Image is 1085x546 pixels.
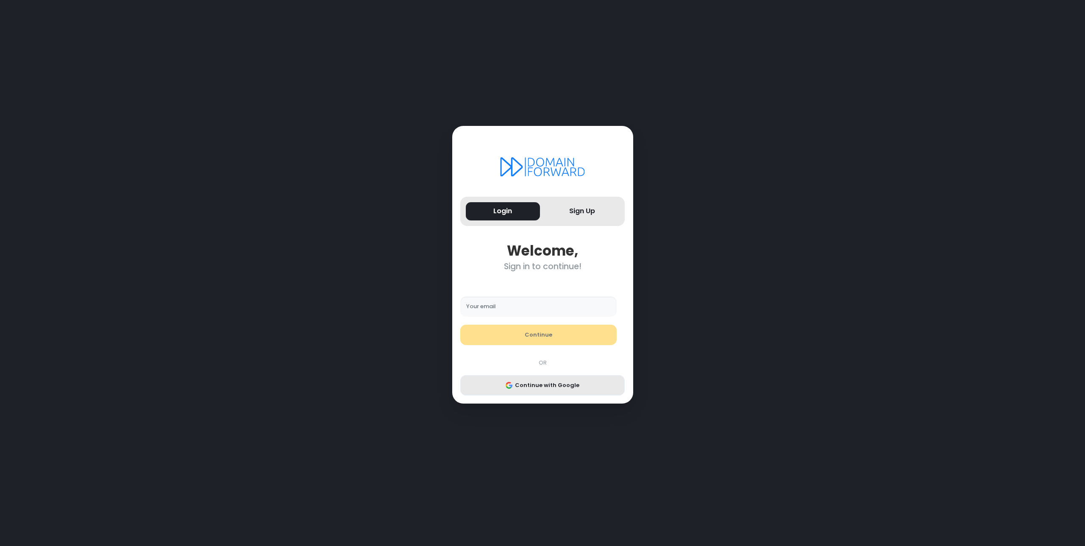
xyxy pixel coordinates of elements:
[460,242,625,259] div: Welcome,
[460,375,625,396] button: Continue with Google
[456,359,629,367] div: OR
[466,202,540,220] button: Login
[460,262,625,271] div: Sign in to continue!
[545,202,620,220] button: Sign Up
